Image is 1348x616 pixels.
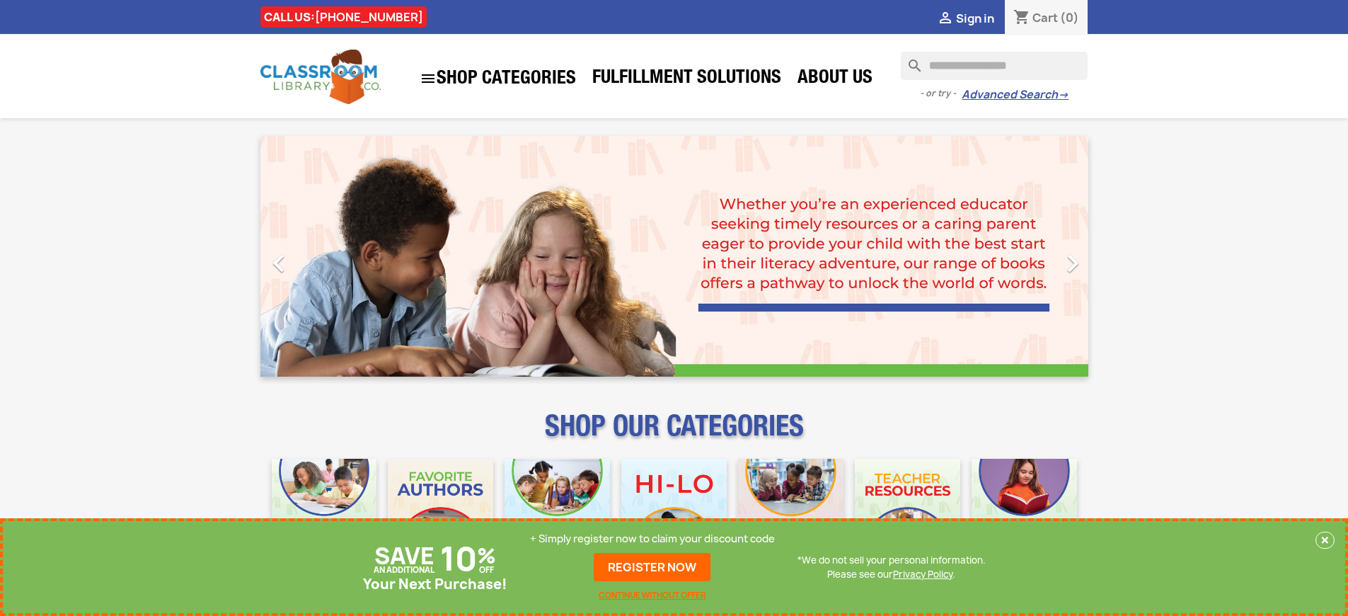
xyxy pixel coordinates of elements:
a: Previous [260,136,385,377]
span: Sign in [956,11,994,26]
p: SHOP OUR CATEGORIES [260,422,1088,447]
span: - or try - [920,86,962,101]
i: shopping_cart [1013,10,1030,27]
i:  [1055,246,1090,281]
span: → [1058,88,1068,102]
img: CLC_HiLo_Mobile.jpg [621,459,727,564]
input: Search [901,52,1088,80]
img: CLC_Fiction_Nonfiction_Mobile.jpg [738,459,843,564]
img: CLC_Dyslexia_Mobile.jpg [972,459,1077,564]
a: [PHONE_NUMBER] [315,9,423,25]
img: CLC_Favorite_Authors_Mobile.jpg [388,459,493,564]
i:  [937,11,954,28]
a: About Us [790,65,880,93]
a: Advanced Search→ [962,88,1068,102]
span: Cart [1032,10,1058,25]
i:  [420,70,437,87]
img: Classroom Library Company [260,50,381,104]
img: CLC_Teacher_Resources_Mobile.jpg [855,459,960,564]
a: SHOP CATEGORIES [413,63,583,94]
img: CLC_Bulk_Mobile.jpg [272,459,377,564]
ul: Carousel container [260,136,1088,377]
i: search [901,52,918,69]
img: CLC_Phonics_And_Decodables_Mobile.jpg [505,459,610,564]
i:  [261,246,296,281]
span: (0) [1060,10,1079,25]
a:  Sign in [937,11,994,26]
a: Next [964,136,1088,377]
div: CALL US: [260,6,427,28]
a: Fulfillment Solutions [585,65,788,93]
